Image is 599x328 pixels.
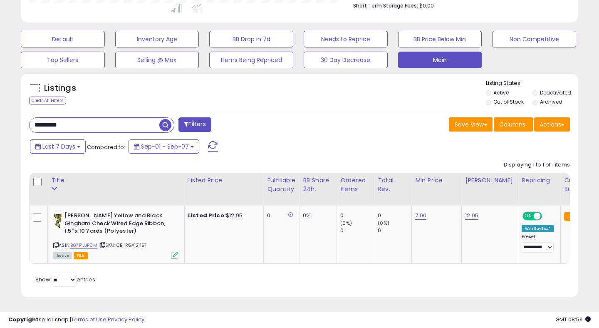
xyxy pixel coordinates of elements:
a: 12.95 [465,211,478,220]
button: Non Competitive [492,31,576,47]
label: Out of Stock [493,98,524,105]
div: [PERSON_NAME] [465,176,515,185]
button: Selling @ Max [115,52,199,68]
button: Save View [449,117,493,132]
button: Default [21,31,105,47]
div: seller snap | | [8,316,144,324]
span: Show: entries [35,276,95,283]
button: BB Price Below Min [398,31,482,47]
span: Last 7 Days [42,142,75,151]
small: (0%) [340,220,352,226]
div: $12.95 [188,212,257,219]
div: Min Price [415,176,458,185]
button: Items Being Repriced [209,52,293,68]
button: Columns [494,117,533,132]
button: 30 Day Decrease [304,52,388,68]
button: Needs to Reprice [304,31,388,47]
label: Archived [540,98,562,105]
div: Repricing [522,176,557,185]
button: BB Drop in 7d [209,31,293,47]
span: OFF [541,213,554,220]
span: All listings currently available for purchase on Amazon [53,252,72,259]
div: Ordered Items [340,176,371,194]
a: 7.00 [415,211,426,220]
button: Last 7 Days [30,139,86,154]
div: Fulfillable Quantity [267,176,296,194]
button: Actions [534,117,570,132]
small: (0%) [378,220,389,226]
a: Terms of Use [71,316,106,323]
span: Sep-01 - Sep-07 [141,142,189,151]
button: Main [398,52,482,68]
div: ASIN: [53,212,178,258]
label: Active [493,89,509,96]
b: Short Term Storage Fees: [353,2,418,9]
button: Top Sellers [21,52,105,68]
a: Privacy Policy [108,316,144,323]
p: Listing States: [486,80,579,87]
span: 2025-09-17 08:59 GMT [555,316,591,323]
b: [PERSON_NAME] Yellow and Black Gingham Check Wired Edge Ribbon, 1.5" x 10 Yards (Polyester) [64,212,166,237]
div: Total Rev. [378,176,408,194]
div: Clear All Filters [29,97,66,104]
span: | SKU: CB-RGA121157 [99,242,147,248]
div: 0% [303,212,330,219]
span: FBA [74,252,88,259]
span: Columns [499,120,525,129]
span: $0.00 [419,2,434,10]
div: Preset: [522,234,554,253]
span: Compared to: [87,143,125,151]
div: 0 [340,212,374,219]
div: BB Share 24h. [303,176,333,194]
b: Listed Price: [188,211,226,219]
button: Sep-01 - Sep-07 [129,139,199,154]
button: Inventory Age [115,31,199,47]
div: Title [51,176,181,185]
div: Listed Price [188,176,260,185]
img: 41l-f6rPYLL._SL40_.jpg [53,212,62,229]
div: Displaying 1 to 1 of 1 items [504,161,570,169]
label: Deactivated [540,89,571,96]
h5: Listings [44,82,76,94]
div: 0 [340,227,374,234]
strong: Copyright [8,316,39,323]
div: 0 [267,212,293,219]
div: Win BuyBox * [522,225,554,232]
a: B07P1JJP8M [70,242,97,249]
span: ON [523,213,534,220]
div: 0 [378,212,411,219]
button: Filters [178,117,211,132]
small: FBA [564,212,579,221]
div: 0 [378,227,411,234]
